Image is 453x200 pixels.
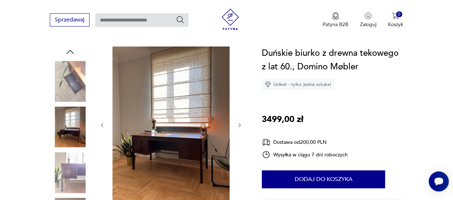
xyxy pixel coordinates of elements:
[50,61,91,102] img: Zdjęcie produktu Duńskie biurko z drewna tekowego z lat 60., Domino Møbler
[50,13,90,26] button: Sprzedawaj
[50,152,91,193] img: Zdjęcie produktu Duńskie biurko z drewna tekowego z lat 60., Domino Møbler
[262,150,348,159] div: Wysyłka w ciągu 7 dni roboczych
[262,47,403,74] h1: Duńskie biurko z drewna tekowego z lat 60., Domino Møbler
[220,9,241,30] img: Patyna - sklep z meblami i dekoracjami vintage
[323,12,348,28] a: Ikona medaluPatyna B2B
[262,170,385,188] button: Dodaj do koszyka
[360,21,376,28] p: Zaloguj
[50,107,91,147] img: Zdjęcie produktu Duńskie biurko z drewna tekowego z lat 60., Domino Møbler
[176,15,184,24] button: Szukaj
[323,12,348,28] button: Patyna B2B
[262,138,348,147] div: Dostawa od 200,00 PLN
[262,79,334,90] div: Unikat - tylko jedna sztuka!
[323,21,348,28] p: Patyna B2B
[365,12,372,19] img: Ikonka użytkownika
[396,11,402,18] div: 0
[262,113,303,126] p: 3499,00 zł
[429,171,449,191] iframe: Smartsupp widget button
[50,18,90,23] a: Sprzedawaj
[360,12,376,28] button: Zaloguj
[332,12,339,20] img: Ikona medalu
[265,81,271,88] img: Ikona diamentu
[262,138,270,147] img: Ikona dostawy
[388,21,403,28] p: Koszyk
[392,12,399,19] img: Ikona koszyka
[388,12,403,28] button: 0Koszyk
